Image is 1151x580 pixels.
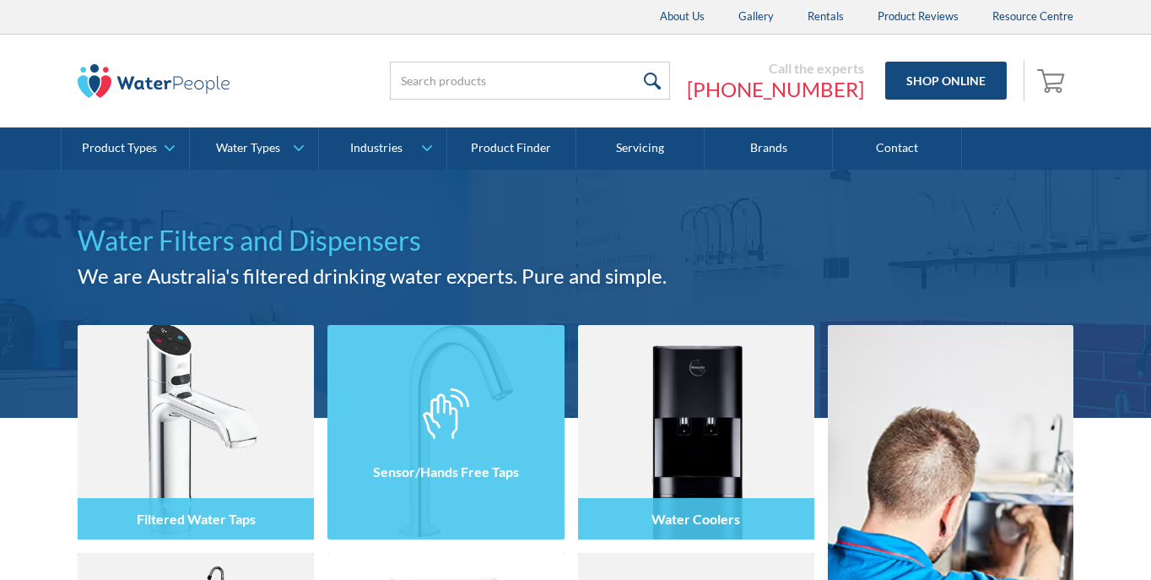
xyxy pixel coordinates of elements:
[319,127,446,170] a: Industries
[327,325,564,539] img: Sensor/Hands Free Taps
[687,60,864,77] div: Call the experts
[373,463,519,480] h4: Sensor/Hands Free Taps
[216,141,280,155] div: Water Types
[1033,61,1073,101] a: Open empty cart
[651,511,740,527] h4: Water Coolers
[190,127,317,170] a: Water Types
[447,127,575,170] a: Product Finder
[687,77,864,102] a: [PHONE_NUMBER]
[885,62,1007,100] a: Shop Online
[350,141,403,155] div: Industries
[137,511,256,527] h4: Filtered Water Taps
[576,127,705,170] a: Servicing
[78,64,230,98] img: The Water People
[78,325,314,539] img: Filtered Water Taps
[390,62,670,100] input: Search products
[578,325,814,539] img: Water Coolers
[82,141,157,155] div: Product Types
[62,127,189,170] a: Product Types
[833,127,961,170] a: Contact
[1037,67,1069,94] img: shopping cart
[705,127,833,170] a: Brands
